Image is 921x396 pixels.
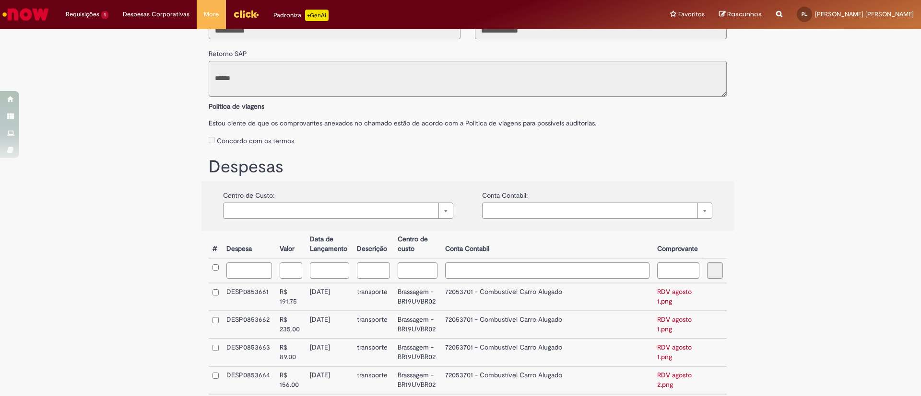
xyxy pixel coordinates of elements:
[394,339,441,366] td: Brassagem - BR19UVBR02
[306,283,353,311] td: [DATE]
[815,10,914,18] span: [PERSON_NAME] [PERSON_NAME]
[802,11,807,17] span: PL
[101,11,108,19] span: 1
[276,311,307,339] td: R$ 235.00
[657,371,692,389] a: RDV agosto 2.png
[209,113,727,128] label: Estou ciente de que os comprovantes anexados no chamado estão de acordo com a Politica de viagens...
[657,287,692,305] a: RDV agosto 1.png
[653,311,704,339] td: RDV agosto 1.png
[306,366,353,394] td: [DATE]
[653,366,704,394] td: RDV agosto 2.png
[653,339,704,366] td: RDV agosto 1.png
[441,283,653,311] td: 72053701 - Combustível Carro Alugado
[353,231,394,258] th: Descrição
[305,10,329,21] p: +GenAi
[353,283,394,311] td: transporte
[223,283,276,311] td: DESP0853661
[394,311,441,339] td: Brassagem - BR19UVBR02
[276,231,307,258] th: Valor
[223,339,276,366] td: DESP0853663
[223,231,276,258] th: Despesa
[217,136,294,146] label: Concordo com os termos
[1,5,50,24] img: ServiceNow
[223,311,276,339] td: DESP0853662
[123,10,189,19] span: Despesas Corporativas
[276,339,307,366] td: R$ 89.00
[276,366,307,394] td: R$ 156.00
[441,231,653,258] th: Conta Contabil
[482,186,528,200] label: Conta Contabil:
[441,311,653,339] td: 72053701 - Combustível Carro Alugado
[353,366,394,394] td: transporte
[441,366,653,394] td: 72053701 - Combustível Carro Alugado
[394,231,441,258] th: Centro de custo
[223,366,276,394] td: DESP0853664
[727,10,762,19] span: Rascunhos
[306,231,353,258] th: Data de Lançamento
[653,283,704,311] td: RDV agosto 1.png
[204,10,219,19] span: More
[657,343,692,361] a: RDV agosto 1.png
[394,366,441,394] td: Brassagem - BR19UVBR02
[306,339,353,366] td: [DATE]
[273,10,329,21] div: Padroniza
[482,203,712,219] a: Limpar campo {0}
[209,158,727,177] h1: Despesas
[209,231,223,258] th: #
[653,231,704,258] th: Comprovante
[353,339,394,366] td: transporte
[657,315,692,333] a: RDV agosto 1.png
[306,311,353,339] td: [DATE]
[223,186,274,200] label: Centro de Custo:
[394,283,441,311] td: Brassagem - BR19UVBR02
[441,339,653,366] td: 72053701 - Combustível Carro Alugado
[678,10,705,19] span: Favoritos
[66,10,99,19] span: Requisições
[223,203,453,219] a: Limpar campo {0}
[209,102,264,111] b: Política de viagens
[209,44,247,58] label: Retorno SAP
[233,7,259,21] img: click_logo_yellow_360x200.png
[719,10,762,19] a: Rascunhos
[276,283,307,311] td: R$ 191.75
[353,311,394,339] td: transporte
